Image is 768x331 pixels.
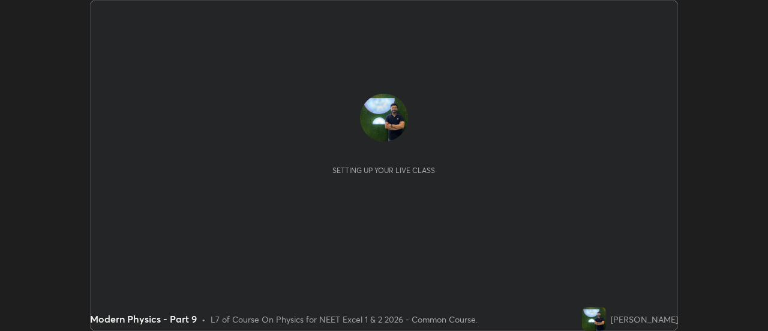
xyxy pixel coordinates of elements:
[611,313,678,326] div: [PERSON_NAME]
[211,313,478,326] div: L7 of Course On Physics for NEET Excel 1 & 2 2026 - Common Course.
[202,313,206,326] div: •
[332,166,435,175] div: Setting up your live class
[90,312,197,326] div: Modern Physics - Part 9
[360,94,408,142] img: f0fae9d97c1e44ffb6a168521d894f25.jpg
[582,307,606,331] img: f0fae9d97c1e44ffb6a168521d894f25.jpg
